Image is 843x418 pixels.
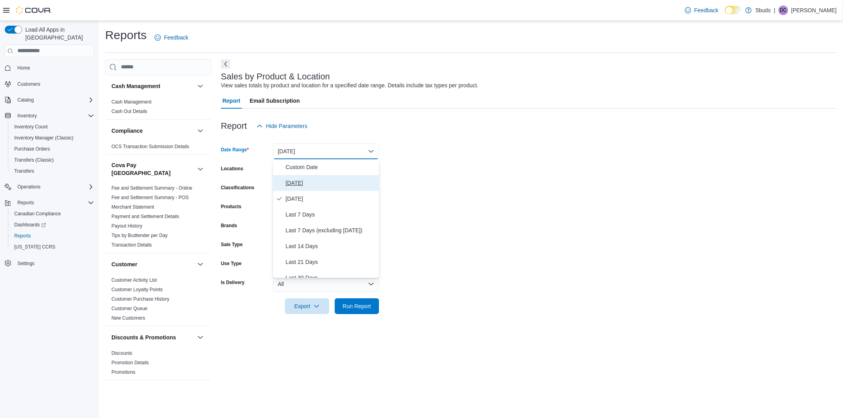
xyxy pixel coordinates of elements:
[11,242,58,252] a: [US_STATE] CCRS
[111,109,147,114] a: Cash Out Details
[286,257,376,267] span: Last 21 Days
[11,220,49,230] a: Dashboards
[8,166,97,177] button: Transfers
[111,127,194,135] button: Compliance
[725,6,741,14] input: Dark Mode
[111,260,194,268] button: Customer
[111,277,157,283] a: Customer Activity List
[11,231,94,241] span: Reports
[8,219,97,230] a: Dashboards
[221,260,241,267] label: Use Type
[14,198,37,207] button: Reports
[14,146,50,152] span: Purchase Orders
[111,242,152,248] a: Transaction Details
[8,143,97,154] button: Purchase Orders
[11,155,57,165] a: Transfers (Classic)
[8,121,97,132] button: Inventory Count
[111,369,136,375] span: Promotions
[111,305,147,312] span: Customer Queue
[105,97,211,119] div: Cash Management
[105,142,211,154] div: Compliance
[14,222,46,228] span: Dashboards
[111,333,176,341] h3: Discounts & Promotions
[111,388,194,395] button: Finance
[694,6,719,14] span: Feedback
[14,111,94,121] span: Inventory
[14,111,40,121] button: Inventory
[111,82,160,90] h3: Cash Management
[111,185,192,191] a: Fee and Settlement Summary - Online
[286,273,376,282] span: Last 30 Days
[221,279,245,286] label: Is Delivery
[335,298,379,314] button: Run Report
[221,59,230,69] button: Next
[111,350,132,356] a: Discounts
[17,184,41,190] span: Operations
[14,182,44,192] button: Operations
[111,204,154,210] a: Merchant Statement
[2,197,97,208] button: Reports
[111,286,163,293] span: Customer Loyalty Points
[2,78,97,90] button: Customers
[11,155,94,165] span: Transfers (Classic)
[8,241,97,252] button: [US_STATE] CCRS
[111,360,149,366] span: Promotion Details
[111,223,142,229] a: Payout History
[286,210,376,219] span: Last 7 Days
[111,108,147,115] span: Cash Out Details
[221,241,243,248] label: Sale Type
[111,161,194,177] button: Cova Pay [GEOGRAPHIC_DATA]
[17,81,40,87] span: Customers
[14,258,94,268] span: Settings
[14,233,31,239] span: Reports
[286,241,376,251] span: Last 14 Days
[17,97,34,103] span: Catalog
[17,260,34,267] span: Settings
[111,260,137,268] h3: Customer
[286,178,376,188] span: [DATE]
[286,194,376,203] span: [DATE]
[111,315,145,321] a: New Customers
[273,276,379,292] button: All
[11,166,37,176] a: Transfers
[196,126,205,136] button: Compliance
[111,388,132,395] h3: Finance
[8,230,97,241] button: Reports
[2,110,97,121] button: Inventory
[111,194,189,201] span: Fee and Settlement Summary - POS
[780,6,786,15] span: DC
[11,133,77,143] a: Inventory Manager (Classic)
[221,121,247,131] h3: Report
[16,6,51,14] img: Cova
[17,65,30,71] span: Home
[14,198,94,207] span: Reports
[2,94,97,105] button: Catalog
[111,99,151,105] span: Cash Management
[111,333,194,341] button: Discounts & Promotions
[8,154,97,166] button: Transfers (Classic)
[221,166,243,172] label: Locations
[14,168,34,174] span: Transfers
[111,296,170,302] a: Customer Purchase History
[14,63,33,73] a: Home
[5,59,94,290] nav: Complex example
[196,81,205,91] button: Cash Management
[164,34,188,41] span: Feedback
[11,133,94,143] span: Inventory Manager (Classic)
[111,232,168,239] span: Tips by Budtender per Day
[273,159,379,278] div: Select listbox
[221,81,479,90] div: View sales totals by product and location for a specified date range. Details include tax types p...
[779,6,788,15] div: Devon Culver
[290,298,324,314] span: Export
[11,209,94,218] span: Canadian Compliance
[11,242,94,252] span: Washington CCRS
[253,118,311,134] button: Hide Parameters
[756,6,771,15] p: 5buds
